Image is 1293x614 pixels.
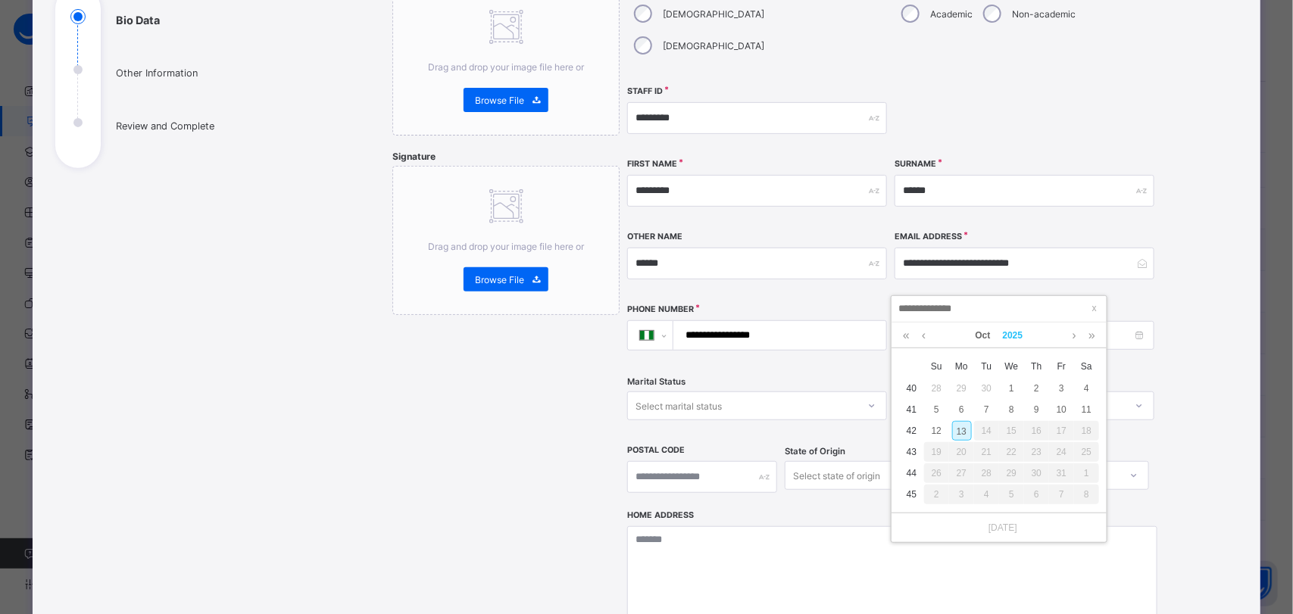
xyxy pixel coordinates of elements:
[1052,400,1072,419] div: 10
[1049,441,1074,463] td: October 24, 2025
[918,323,929,348] a: Previous month (PageUp)
[924,360,949,373] span: Su
[899,323,914,348] a: Last year (Control + left)
[627,304,694,314] label: Phone Number
[999,399,1024,420] td: October 8, 2025
[899,484,924,505] td: 45
[627,376,686,387] span: Marital Status
[924,485,949,504] div: 2
[1024,463,1049,483] div: 30
[1027,400,1047,419] div: 9
[1049,485,1074,504] div: 7
[1085,323,1099,348] a: Next year (Control + right)
[999,421,1024,441] div: 15
[924,399,949,420] td: October 5, 2025
[952,379,972,398] div: 29
[924,441,949,463] td: October 19, 2025
[1049,421,1074,441] div: 17
[1024,360,1049,373] span: Th
[977,400,997,419] div: 7
[997,323,1029,348] a: 2025
[1024,378,1049,399] td: October 2, 2025
[924,420,949,441] td: October 12, 2025
[949,463,974,484] td: October 27, 2025
[1074,421,1099,441] div: 18
[924,463,949,483] div: 26
[999,355,1024,378] th: Wed
[428,61,584,73] span: Drag and drop your image file here or
[1049,355,1074,378] th: Fri
[899,420,924,441] td: 42
[974,484,999,505] td: November 4, 2025
[785,446,845,457] span: State of Origin
[974,421,999,441] div: 14
[949,355,974,378] th: Mon
[1077,400,1097,419] div: 11
[1024,355,1049,378] th: Thu
[924,355,949,378] th: Sun
[952,400,972,419] div: 6
[949,399,974,420] td: October 6, 2025
[663,8,764,20] label: [DEMOGRAPHIC_DATA]
[999,463,1024,484] td: October 29, 2025
[970,323,997,348] a: Oct
[1074,463,1099,484] td: November 1, 2025
[428,241,584,252] span: Drag and drop your image file here or
[1077,379,1097,398] div: 4
[1074,485,1099,504] div: 8
[999,485,1024,504] div: 5
[1074,463,1099,483] div: 1
[895,159,936,169] label: Surname
[627,86,663,96] label: Staff ID
[949,442,974,462] div: 20
[1002,379,1022,398] div: 1
[930,8,973,20] label: Academic
[924,484,949,505] td: November 2, 2025
[895,232,962,242] label: Email Address
[627,510,694,520] label: Home Address
[1012,8,1076,20] label: Non-academic
[974,399,999,420] td: October 7, 2025
[1024,484,1049,505] td: November 6, 2025
[974,463,999,483] div: 28
[949,463,974,483] div: 27
[899,441,924,463] td: 43
[927,400,947,419] div: 5
[974,463,999,484] td: October 28, 2025
[1024,441,1049,463] td: October 23, 2025
[392,151,436,162] span: Signature
[627,232,682,242] label: Other Name
[999,484,1024,505] td: November 5, 2025
[999,441,1024,463] td: October 22, 2025
[1049,360,1074,373] span: Fr
[899,378,924,399] td: 40
[1024,399,1049,420] td: October 9, 2025
[924,442,949,462] div: 19
[1049,463,1074,484] td: October 31, 2025
[1074,355,1099,378] th: Sat
[974,485,999,504] div: 4
[924,463,949,484] td: October 26, 2025
[1049,378,1074,399] td: October 3, 2025
[475,95,524,106] span: Browse File
[1024,485,1049,504] div: 6
[1049,463,1074,483] div: 31
[1024,463,1049,484] td: October 30, 2025
[974,355,999,378] th: Tue
[1027,379,1047,398] div: 2
[952,421,972,441] div: 13
[793,461,880,490] div: Select state of origin
[949,420,974,441] td: October 13, 2025
[999,463,1024,483] div: 29
[999,442,1024,462] div: 22
[974,442,999,462] div: 21
[1074,360,1099,373] span: Sa
[627,445,685,455] label: Postal Code
[1074,420,1099,441] td: October 18, 2025
[663,40,764,51] label: [DEMOGRAPHIC_DATA]
[1049,484,1074,505] td: November 7, 2025
[627,159,677,169] label: First Name
[924,378,949,399] td: September 28, 2025
[392,166,620,315] div: Drag and drop your image file here orBrowse File
[999,378,1024,399] td: October 1, 2025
